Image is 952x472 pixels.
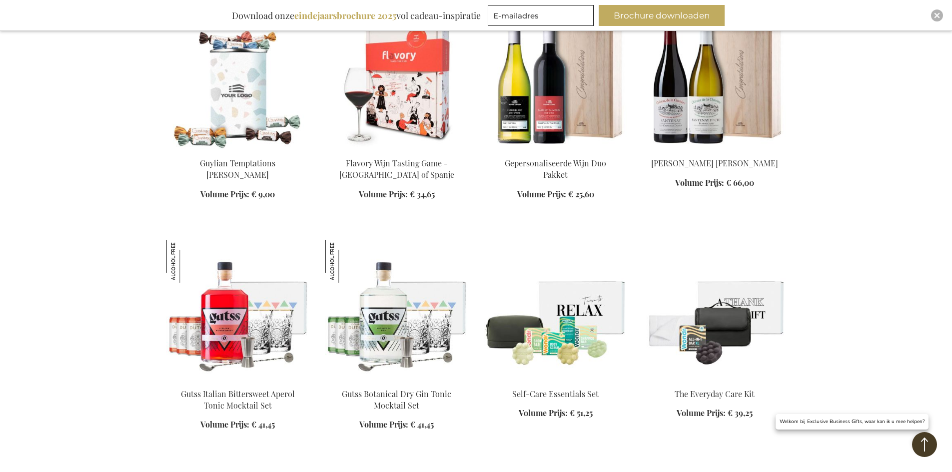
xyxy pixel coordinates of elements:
[339,158,454,180] a: Flavory Wijn Tasting Game - [GEOGRAPHIC_DATA] of Spanje
[675,177,724,188] span: Volume Prijs:
[519,408,593,419] a: Volume Prijs: € 51,25
[488,5,597,29] form: marketing offers and promotions
[599,5,725,26] button: Brochure downloaden
[325,9,468,149] img: Flavory Wijn Tasting Game - Italië of Spanje
[484,145,627,155] a: Gepersonaliseerde Wijn Duo Pakket
[484,9,627,149] img: Gepersonaliseerde Wijn Duo Pakket
[934,12,940,18] img: Close
[517,189,594,200] a: Volume Prijs: € 25,60
[251,189,275,199] span: € 9,00
[643,240,786,380] img: The Everyday Care Kit
[200,189,249,199] span: Volume Prijs:
[728,408,753,418] span: € 39,25
[512,389,599,399] a: Self-Care Essentials Set
[166,240,209,283] img: Gutss Italian Bittersweet Aperol Tonic Mocktail Set
[359,419,434,431] a: Volume Prijs: € 41,45
[251,419,275,430] span: € 41,45
[166,376,309,385] a: Gutss Italian Bittersweet Aperol Tonic Mocktail Set Gutss Italian Bittersweet Aperol Tonic Mockta...
[488,5,594,26] input: E-mailadres
[325,240,368,283] img: Gutss Botanical Dry Gin Tonic Mocktail Set
[505,158,606,180] a: Gepersonaliseerde Wijn Duo Pakket
[675,389,755,399] a: The Everyday Care Kit
[643,376,786,385] a: The Everyday Care Kit
[517,189,566,199] span: Volume Prijs:
[484,376,627,385] a: The Self-Care Essentials Set
[342,389,451,411] a: Gutss Botanical Dry Gin Tonic Mocktail Set
[200,419,249,430] span: Volume Prijs:
[359,189,435,200] a: Volume Prijs: € 34,65
[166,240,309,380] img: Gutss Italian Bittersweet Aperol Tonic Mocktail Set
[651,158,778,168] a: [PERSON_NAME] [PERSON_NAME]
[166,145,309,155] a: Guylian Temptations Tinnen Blik
[570,408,593,418] span: € 51,25
[519,408,568,418] span: Volume Prijs:
[410,189,435,199] span: € 34,65
[677,408,753,419] a: Volume Prijs: € 39,25
[410,419,434,430] span: € 41,45
[227,5,485,26] div: Download onze vol cadeau-inspiratie
[359,419,408,430] span: Volume Prijs:
[325,145,468,155] a: Flavory Wijn Tasting Game - Italië of Spanje
[359,189,408,199] span: Volume Prijs:
[200,158,275,180] a: Guylian Temptations [PERSON_NAME]
[643,145,786,155] a: Yves Girardin Santenay Wijnpakket
[677,408,726,418] span: Volume Prijs:
[200,189,275,200] a: Volume Prijs: € 9,00
[200,419,275,431] a: Volume Prijs: € 41,45
[643,9,786,149] img: Yves Girardin Santenay Wijnpakket
[166,9,309,149] img: Guylian Temptations Tinnen Blik
[181,389,295,411] a: Gutss Italian Bittersweet Aperol Tonic Mocktail Set
[931,9,943,21] div: Close
[675,177,754,189] a: Volume Prijs: € 66,00
[325,240,468,380] img: Gutss Botanical Dry Gin Tonic Mocktail Set
[726,177,754,188] span: € 66,00
[484,240,627,380] img: The Self-Care Essentials Set
[325,376,468,385] a: Gutss Botanical Dry Gin Tonic Mocktail Set Gutss Botanical Dry Gin Tonic Mocktail Set
[294,9,396,21] b: eindejaarsbrochure 2025
[568,189,594,199] span: € 25,60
